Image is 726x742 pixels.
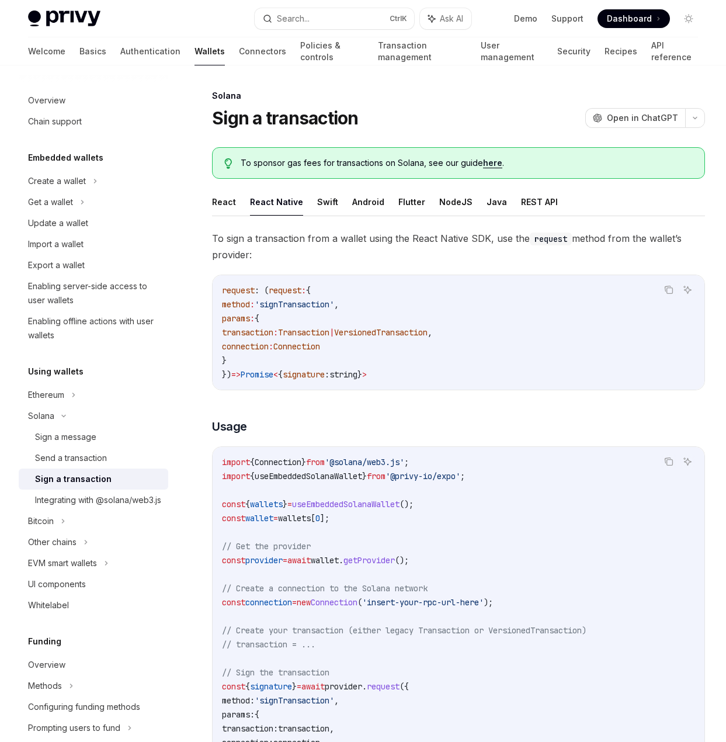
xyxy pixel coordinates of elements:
[245,555,283,566] span: provider
[390,14,407,23] span: Ctrl K
[287,555,311,566] span: await
[400,681,409,692] span: ({
[19,469,168,490] a: Sign a transaction
[255,457,301,467] span: Connection
[224,158,232,169] svg: Tip
[19,595,168,616] a: Whitelabel
[28,216,88,230] div: Update a wallet
[28,577,86,591] div: UI components
[398,188,425,216] button: Flutter
[301,285,306,296] span: :
[19,234,168,255] a: Import a wallet
[28,634,61,649] h5: Funding
[241,157,693,169] span: To sponsor gas fees for transactions on Solana, see our guide .
[222,555,245,566] span: const
[273,341,320,352] span: Connection
[311,555,339,566] span: wallet
[334,695,339,706] span: ,
[278,723,329,734] span: transaction
[222,639,315,650] span: // transaction = ...
[222,499,245,509] span: const
[607,13,652,25] span: Dashboard
[283,555,287,566] span: =
[241,369,273,380] span: Promise
[378,37,466,65] a: Transaction management
[317,188,338,216] button: Swift
[287,499,292,509] span: =
[255,8,415,29] button: Search...CtrlK
[530,233,572,245] code: request
[278,513,311,523] span: wallets
[28,174,86,188] div: Create a wallet
[278,369,283,380] span: {
[222,597,245,608] span: const
[277,12,310,26] div: Search...
[661,282,676,297] button: Copy the contents from the code block
[222,355,227,366] span: }
[255,695,334,706] span: 'signTransaction'
[28,535,77,549] div: Other chains
[35,472,112,486] div: Sign a transaction
[357,597,362,608] span: (
[362,681,367,692] span: .
[19,448,168,469] a: Send a transaction
[245,597,292,608] span: connection
[19,574,168,595] a: UI components
[557,37,590,65] a: Security
[19,427,168,448] a: Sign a message
[439,188,473,216] button: NodeJS
[28,409,54,423] div: Solana
[222,299,250,310] span: method
[320,513,329,523] span: ];
[222,681,245,692] span: const
[255,709,259,720] span: {
[362,471,367,481] span: }
[680,454,695,469] button: Ask AI
[484,597,493,608] span: );
[239,37,286,65] a: Connectors
[607,112,678,124] span: Open in ChatGPT
[222,667,329,678] span: // Sign the transaction
[35,493,161,507] div: Integrating with @solana/web3.js
[28,700,140,714] div: Configuring funding methods
[325,681,362,692] span: provider
[329,369,357,380] span: string
[250,313,255,324] span: :
[28,514,54,528] div: Bitcoin
[297,597,311,608] span: new
[460,471,465,481] span: ;
[404,457,409,467] span: ;
[212,230,705,263] span: To sign a transaction from a wallet using the React Native SDK, use the method from the wallet’s ...
[212,108,359,129] h1: Sign a transaction
[487,188,507,216] button: Java
[367,471,385,481] span: from
[28,279,161,307] div: Enabling server-side access to user wallets
[315,513,320,523] span: 0
[306,285,311,296] span: {
[28,598,69,612] div: Whitelabel
[222,285,255,296] span: request
[395,555,409,566] span: ();
[357,369,362,380] span: }
[598,9,670,28] a: Dashboard
[311,513,315,523] span: [
[245,513,273,523] span: wallet
[292,681,297,692] span: }
[28,151,103,165] h5: Embedded wallets
[680,282,695,297] button: Ask AI
[255,313,259,324] span: {
[362,369,367,380] span: >
[325,369,329,380] span: :
[420,8,471,29] button: Ask AI
[79,37,106,65] a: Basics
[19,213,168,234] a: Update a wallet
[28,314,161,342] div: Enabling offline actions with user wallets
[551,13,583,25] a: Support
[329,723,334,734] span: ,
[362,597,484,608] span: 'insert-your-rpc-url-here'
[28,658,65,672] div: Overview
[385,471,460,481] span: '@privy-io/expo'
[19,90,168,111] a: Overview
[222,457,250,467] span: import
[19,311,168,346] a: Enabling offline actions with user wallets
